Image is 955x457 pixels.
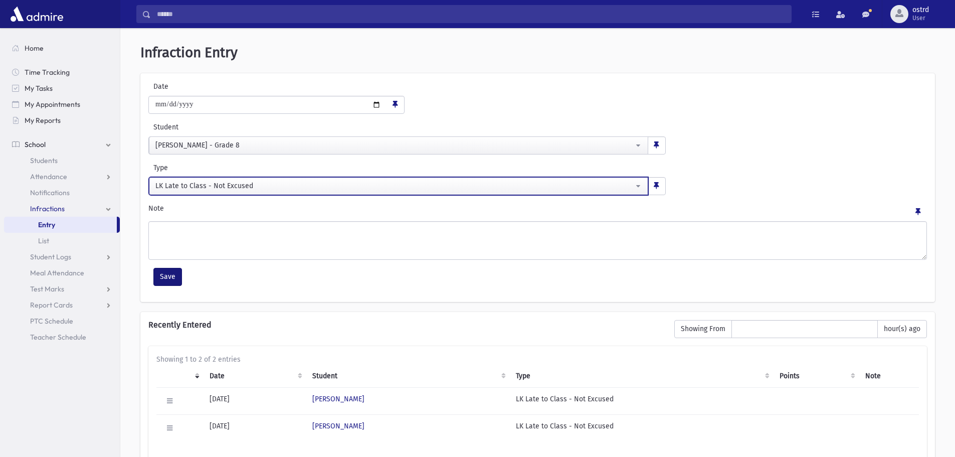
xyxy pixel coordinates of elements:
[156,354,919,365] div: Showing 1 to 2 of 2 entries
[30,188,70,197] span: Notifications
[8,4,66,24] img: AdmirePro
[204,365,306,388] th: Date: activate to sort column ascending
[4,297,120,313] a: Report Cards
[30,156,58,165] span: Students
[4,201,120,217] a: Infractions
[25,44,44,53] span: Home
[25,84,53,93] span: My Tasks
[148,320,664,330] h6: Recently Entered
[4,329,120,345] a: Teacher Schedule
[4,313,120,329] a: PTC Schedule
[4,80,120,96] a: My Tasks
[859,365,919,388] th: Note
[510,365,774,388] th: Type: activate to sort column ascending
[4,112,120,128] a: My Reports
[204,387,306,414] td: [DATE]
[4,96,120,112] a: My Appointments
[148,203,164,217] label: Note
[30,204,65,213] span: Infractions
[149,136,648,155] button: Gross, Eli - Grade 8
[148,122,493,132] label: Student
[204,414,306,441] td: [DATE]
[4,40,120,56] a: Home
[4,169,120,185] a: Attendance
[148,81,234,92] label: Date
[30,300,73,310] span: Report Cards
[140,44,238,61] span: Infraction Entry
[155,140,634,150] div: [PERSON_NAME] - Grade 8
[4,265,120,281] a: Meal Attendance
[30,284,64,293] span: Test Marks
[4,217,117,233] a: Entry
[30,268,84,277] span: Meal Attendance
[25,68,70,77] span: Time Tracking
[4,281,120,297] a: Test Marks
[774,365,859,388] th: Points: activate to sort column ascending
[38,236,49,245] span: List
[4,64,120,80] a: Time Tracking
[30,172,67,181] span: Attendance
[4,249,120,265] a: Student Logs
[510,414,774,441] td: LK Late to Class - Not Excused
[4,153,120,169] a: Students
[4,233,120,249] a: List
[149,177,648,195] button: LK Late to Class - Not Excused
[306,365,509,388] th: Student: activate to sort column ascending
[312,422,364,430] a: [PERSON_NAME]
[151,5,791,23] input: Search
[25,100,80,109] span: My Appointments
[912,14,929,22] span: User
[510,387,774,414] td: LK Late to Class - Not Excused
[674,320,732,338] span: Showing From
[25,116,61,125] span: My Reports
[4,136,120,153] a: School
[38,220,55,229] span: Entry
[30,317,73,326] span: PTC Schedule
[912,6,929,14] span: ostrd
[153,268,182,286] button: Save
[148,163,407,173] label: Type
[877,320,927,338] span: hour(s) ago
[155,181,634,191] div: LK Late to Class - Not Excused
[4,185,120,201] a: Notifications
[30,333,86,342] span: Teacher Schedule
[312,395,364,403] a: [PERSON_NAME]
[30,252,71,261] span: Student Logs
[25,140,46,149] span: School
